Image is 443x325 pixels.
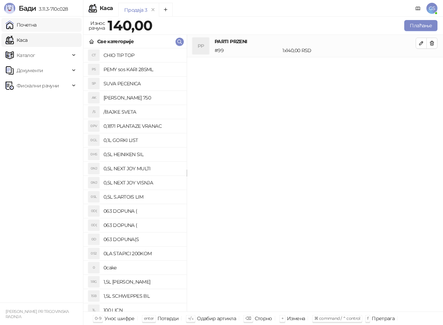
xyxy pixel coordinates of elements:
[103,234,181,245] h4: 063 DOPUNA(S
[95,316,101,321] span: 0-9
[103,290,181,302] h4: 1,5L SCHWEPPES BL
[103,177,181,188] h4: 0,5L NEXT JOY VISNJA
[105,314,135,323] div: Унос шифре
[103,106,181,117] h4: /BAJKE SVETA
[88,234,99,245] div: 0D
[148,7,157,13] button: remove
[6,33,27,47] a: Каса
[88,149,99,160] div: 0HS
[192,38,209,54] div: PP
[314,316,360,321] span: ⌘ command / ⌃ control
[103,92,181,103] h4: [PERSON_NAME] 750
[17,79,59,93] span: Фискални рачуни
[83,48,187,312] div: grid
[88,50,99,61] div: CT
[88,276,99,287] div: 1RG
[4,3,15,14] img: Logo
[287,314,305,323] div: Измена
[367,316,368,321] span: f
[103,64,181,75] h4: PEMY sos KARI 285ML
[213,47,281,54] div: # 99
[108,17,152,34] strong: 140,00
[103,262,181,273] h4: 0cake
[88,163,99,174] div: 0NJ
[103,191,181,202] h4: 0,5L S.ARTOIS LIM
[97,38,134,45] div: Све категорије
[88,106,99,117] div: /S
[87,19,106,32] div: Износ рачуна
[88,191,99,202] div: 0SL
[88,205,99,217] div: 0D(
[103,121,181,132] h4: 0,187l PLANTAZE VRANAC
[245,316,251,321] span: ⌫
[372,314,395,323] div: Претрага
[144,316,154,321] span: enter
[88,290,99,302] div: 1SB
[103,305,181,316] h4: 100 LICN
[426,3,437,14] span: GS
[19,4,36,12] span: Бади
[103,135,181,146] h4: 0,1L GORKI LIST
[88,248,99,259] div: 0S2
[88,64,99,75] div: PS
[103,220,181,231] h4: 063 DOPUNA (
[88,121,99,132] div: 0PV
[88,305,99,316] div: 1L
[103,276,181,287] h4: 1,5L [PERSON_NAME]
[103,205,181,217] h4: 063 DOPUNA (
[17,64,43,77] span: Документи
[197,314,236,323] div: Одабир артикла
[413,3,424,14] a: Документација
[157,314,179,323] div: Потврди
[88,177,99,188] div: 0NJ
[103,163,181,174] h4: 0,5L NEXT JOY MULTI
[88,220,99,231] div: 0D(
[100,6,113,11] div: Каса
[88,262,99,273] div: 0
[6,309,69,319] small: [PERSON_NAME] PR TRGOVINSKA RADNJA
[255,314,272,323] div: Сторно
[159,3,173,17] button: Add tab
[404,20,437,31] button: Плаћање
[88,135,99,146] div: 0GL
[103,149,181,160] h4: 0,5L HEINIKEN SIL
[215,38,416,45] h4: PARTI PRZENI
[281,316,283,321] span: +
[124,6,147,14] div: Продаја 3
[88,92,99,103] div: AK
[188,316,193,321] span: ↑/↓
[17,48,35,62] span: Каталог
[281,47,417,54] div: 1 x 140,00 RSD
[88,78,99,89] div: SP
[6,18,37,32] a: Почетна
[103,248,181,259] h4: 0LA STAPICI 200KOM
[103,78,181,89] h4: SUVA PECENICA
[36,6,68,12] span: 3.11.3-710c028
[103,50,181,61] h4: CHIO TIP TOP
